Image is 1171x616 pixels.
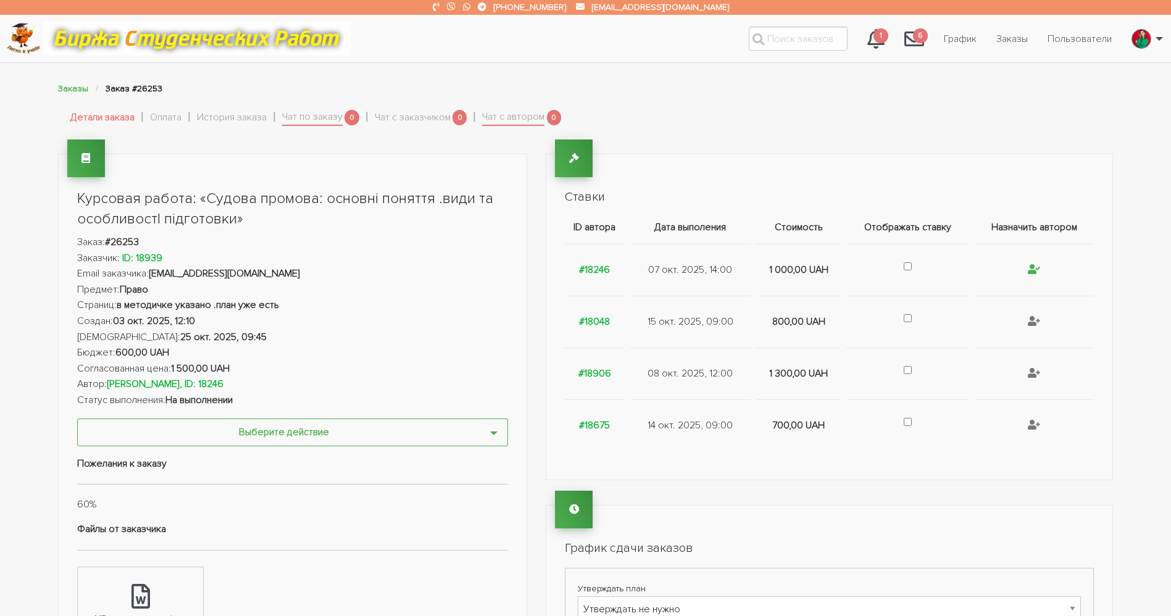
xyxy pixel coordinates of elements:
[77,282,508,298] li: Предмет:
[77,523,166,535] strong: Файлы от заказчика
[149,267,300,280] strong: [EMAIL_ADDRESS][DOMAIN_NAME]
[282,109,343,127] a: Чат по заказу
[579,264,610,276] strong: <div><div>Оцененных: 9</div><div>Выполненных: 0</div><div>Просроченных: 1</div></div>
[122,252,162,264] strong: ID: 18939
[627,296,754,348] td: 15 окт. 2025, 09:00
[627,399,754,451] td: 14 окт. 2025, 09:00
[197,110,267,126] a: История заказа
[579,315,610,328] a: #18048
[77,251,508,267] li: Заказчик:
[165,394,233,406] strong: На выполнении
[77,298,508,314] li: Страниц:
[578,581,1081,596] label: Утверждать план
[769,367,828,380] strong: <div><div>BYN: 86,23 BYN</div><div>EUR: 26,78 EUR</div><div>KZT: 16 949,15 KZT</div><div>PLN: 114...
[107,378,223,390] strong: <div><div>Оцененных: 9</div><div>Выполненных: 0</div><div>Просроченных: 1</div></div>
[77,457,167,470] strong: Пожелания к заказу
[77,188,508,230] h1: Курсовая работа: «Судова промова: основні поняття .види та особливостІ підготовки»
[77,393,508,409] li: Статус выполнения:
[117,299,279,311] strong: в методичке указано .план уже есть
[1038,27,1122,51] a: Пользователи
[873,28,888,44] span: 1
[578,367,611,380] strong: <div><div>Оцененных: 1</div><div>Выполненных: 0</div><div>Просроченных: 0</div></div>
[115,346,169,359] strong: <div><div>BYN: 39,80 BYN</div><div>EUR: 12,36 EUR</div><div>KZT: 7 822,69 KZT</div><div>PLN: 52,9...
[77,314,508,330] li: Создан:
[565,210,627,244] th: ID автора
[77,235,508,251] li: Заказ:
[913,28,928,44] span: 6
[344,110,359,125] span: 0
[120,283,148,296] strong: Право
[482,109,544,127] a: Чат с автором
[578,367,611,380] a: #18906
[494,2,566,12] a: [PHONE_NUMBER]
[43,22,351,56] img: motto-12e01f5a76059d5f6a28199ef077b1f78e012cfde436ab5cf1d4517935686d32.gif
[769,264,828,276] strong: <div><div>BYN: 66,33 BYN</div><div>EUR: 20,60 EUR</div><div>KZT: 13 037,81 KZT</div><div>PLN: 88,...
[77,266,508,282] li: Email заказчика:
[772,315,825,328] strong: <div><div>BYN: 53,06 BYN</div><div>EUR: 16,48 EUR</div><div>KZT: 10 430,25 KZT</div><div>PLN: 70,...
[7,23,41,54] img: logo-c4363faeb99b52c628a42810ed6dfb4293a56d4e4775eb116515dfe7f33672af.png
[107,378,223,390] a: [PERSON_NAME], ID: 18246
[547,110,562,125] span: 0
[627,210,754,244] th: Дата выполения
[77,361,508,377] li: Согласованная цена:
[105,236,139,248] strong: #26253
[986,27,1038,51] a: Заказы
[106,81,162,96] li: Заказ #26253
[77,377,508,393] li: Автор:
[857,22,894,56] a: 1
[579,419,610,431] a: #18675
[627,348,754,399] td: 08 окт. 2025, 12:00
[749,27,848,51] input: Поиск заказов
[1132,29,1151,49] img: excited_171337-2006.jpg
[579,419,610,431] strong: <div><div>Оцененных: 16</div><div>Выполненных: 0</div><div>Просроченных: 0</div></div>
[754,210,844,244] th: Стоимость
[843,210,972,244] th: Отображать ставку
[171,362,230,375] strong: <div><div>BYN: 99,49 BYN</div><div>EUR: 30,90 EUR</div><div>KZT: 19 556,71 KZT</div><div>PLN: 132...
[58,83,88,94] a: Заказы
[627,244,754,296] td: 07 окт. 2025, 14:00
[452,110,467,125] span: 0
[77,345,508,361] li: Бюджет:
[772,419,825,431] strong: <div><div>BYN: 46,43 BYN</div><div>EUR: 14,42 EUR</div><div>KZT: 9 126,47 KZT</div><div>PLN: 61,7...
[150,110,181,126] a: Оплата
[375,110,451,126] a: Чат с заказчиком
[972,210,1094,244] th: Назначить автором
[77,418,508,446] button: Выберите действие
[70,110,135,126] a: Детали заказа
[565,188,1094,206] h2: Ставки
[113,315,195,327] strong: 03 окт. 2025, 12:10
[934,27,986,51] a: График
[592,2,729,12] a: [EMAIL_ADDRESS][DOMAIN_NAME]
[579,264,610,276] a: #18246
[120,252,162,264] a: ID: 18939
[579,315,610,328] strong: <div><div>Оцененных: 7</div><div>Выполненных: 0</div><div>Просроченных: 0</div></div>
[894,22,934,56] a: 6
[857,22,894,56] li: 0
[180,331,267,343] strong: 25 окт. 2025, 09:45
[77,330,508,346] li: [DEMOGRAPHIC_DATA]:
[565,539,1094,557] h2: График сдачи заказов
